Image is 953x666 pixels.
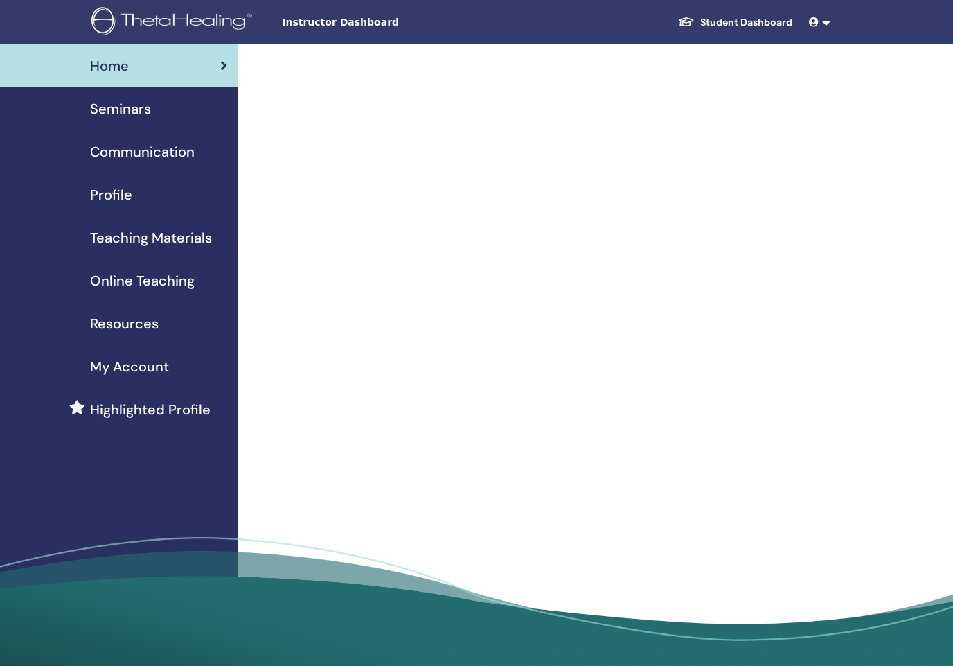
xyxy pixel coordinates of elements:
[678,16,695,28] img: graduation-cap-white.svg
[90,270,195,291] span: Online Teaching
[90,55,129,76] span: Home
[90,141,195,162] span: Communication
[91,7,257,38] img: logo.png
[667,10,803,35] a: Student Dashboard
[90,98,151,119] span: Seminars
[90,313,159,334] span: Resources
[90,399,211,420] span: Highlighted Profile
[90,356,169,377] span: My Account
[282,15,490,30] span: Instructor Dashboard
[90,227,212,248] span: Teaching Materials
[90,184,132,205] span: Profile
